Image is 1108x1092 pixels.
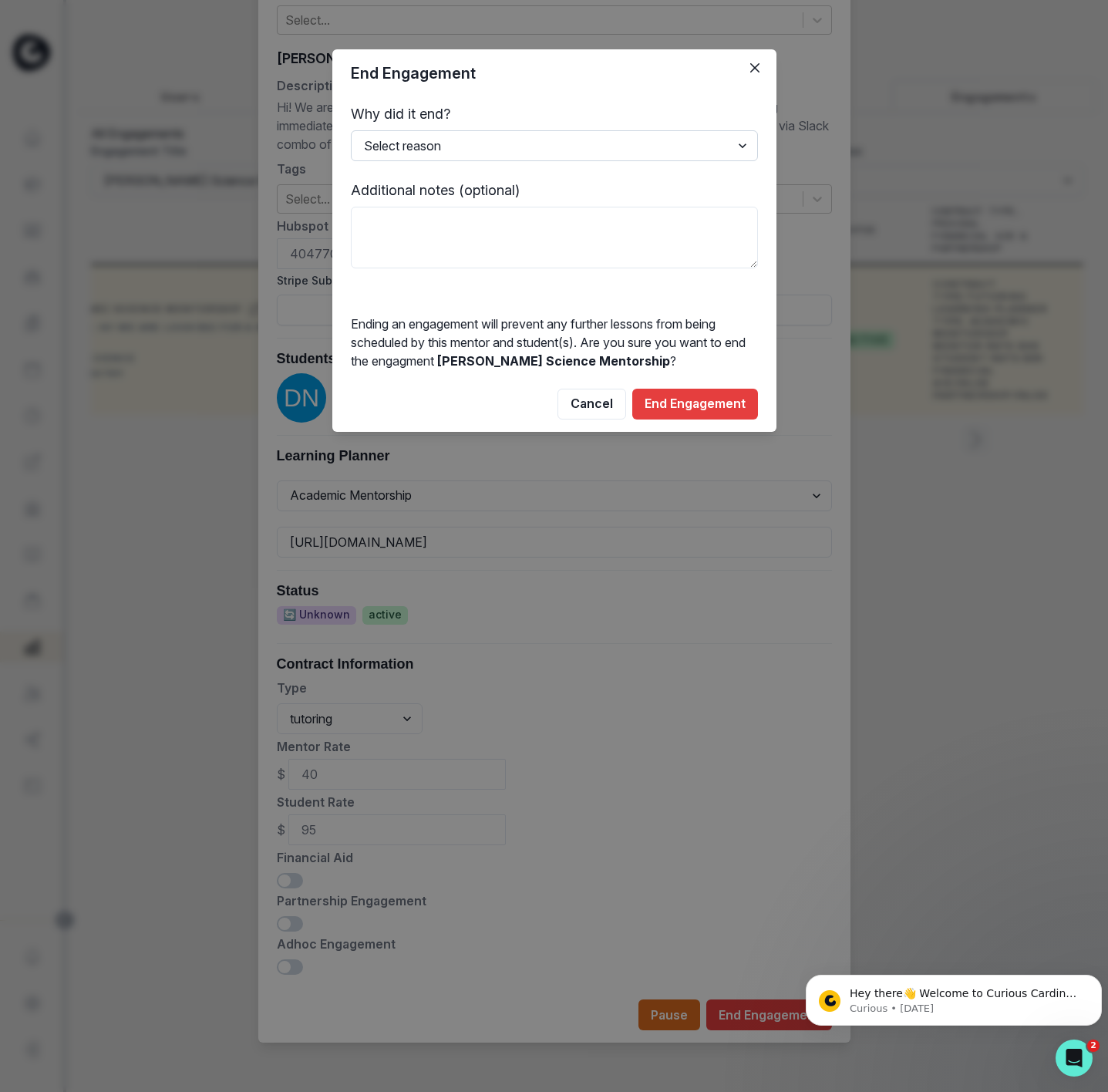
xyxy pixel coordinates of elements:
span: Hey there👋 Welcome to Curious Cardinals 🙌 Take a look around! If you have any questions or are ex... [50,45,281,119]
button: Close [743,56,767,80]
button: End Engagement [632,389,758,420]
button: Cancel [557,389,626,420]
p: Why did it end? [351,103,758,124]
p: Message from Curious, sent 32w ago [50,59,283,73]
p: Additional notes (optional) [351,180,758,201]
iframe: Intercom live chat [1056,1040,1093,1077]
iframe: Intercom notifications message [800,942,1108,1050]
span: 2 [1087,1040,1100,1052]
header: End Engagement [332,49,776,97]
span: Ending an engagement will prevent any further lessons from being scheduled by this mentor and stu... [351,316,746,369]
span: [PERSON_NAME] Science Mentorship [437,353,670,369]
span: ? [670,353,676,369]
